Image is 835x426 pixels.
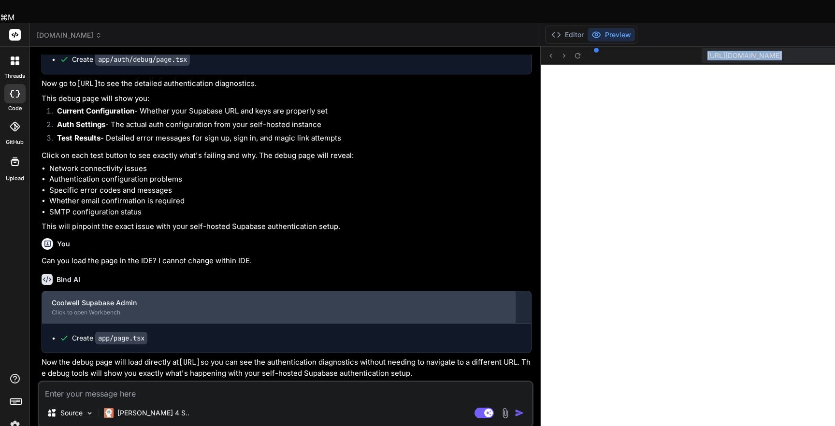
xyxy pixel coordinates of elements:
[57,133,101,142] strong: Test Results
[49,196,532,207] li: Whether email confirmation is required
[57,106,134,115] strong: Current Configuration
[60,408,83,418] p: Source
[179,357,201,367] code: [URL]
[515,408,524,418] img: icon
[72,333,147,343] div: Create
[57,239,70,249] h6: You
[57,120,105,129] strong: Auth Settings
[42,93,532,104] p: This debug page will show you:
[49,185,532,196] li: Specific error codes and messages
[42,221,532,232] p: This will pinpoint the exact issue with your self-hosted Supabase authentication setup.
[49,163,532,174] li: Network connectivity issues
[72,55,190,64] div: Create
[49,106,532,119] li: - Whether your Supabase URL and keys are properly set
[52,309,505,316] div: Click to open Workbench
[707,51,782,60] span: [URL][DOMAIN_NAME]
[4,72,25,80] label: threads
[42,256,532,267] p: Can you load the page in the IDE? I cannot change within IDE.
[49,207,532,218] li: SMTP configuration status
[6,174,24,183] label: Upload
[42,291,515,323] button: Coolwell Supabase AdminClick to open Workbench
[42,150,532,161] p: Click on each test button to see exactly what's failing and why. The debug page will reveal:
[86,409,94,417] img: Pick Models
[117,408,189,418] p: [PERSON_NAME] 4 S..
[49,119,532,133] li: - The actual auth configuration from your self-hosted instance
[500,408,511,419] img: attachment
[37,30,102,40] span: [DOMAIN_NAME]
[42,78,532,89] p: Now go to to see the detailed authentication diagnostics.
[547,28,588,42] button: Editor
[95,53,190,66] code: app/auth/debug/page.tsx
[49,133,532,146] li: - Detailed error messages for sign up, sign in, and magic link attempts
[8,104,22,113] label: code
[95,332,147,344] code: app/page.tsx
[76,79,98,88] code: [URL]
[57,275,80,284] h6: Bind AI
[52,298,505,308] div: Coolwell Supabase Admin
[49,174,532,185] li: Authentication configuration problems
[588,28,635,42] button: Preview
[104,408,114,418] img: Claude 4 Sonnet
[42,357,532,379] p: Now the debug page will load directly at so you can see the authentication diagnostics without ne...
[6,138,24,146] label: GitHub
